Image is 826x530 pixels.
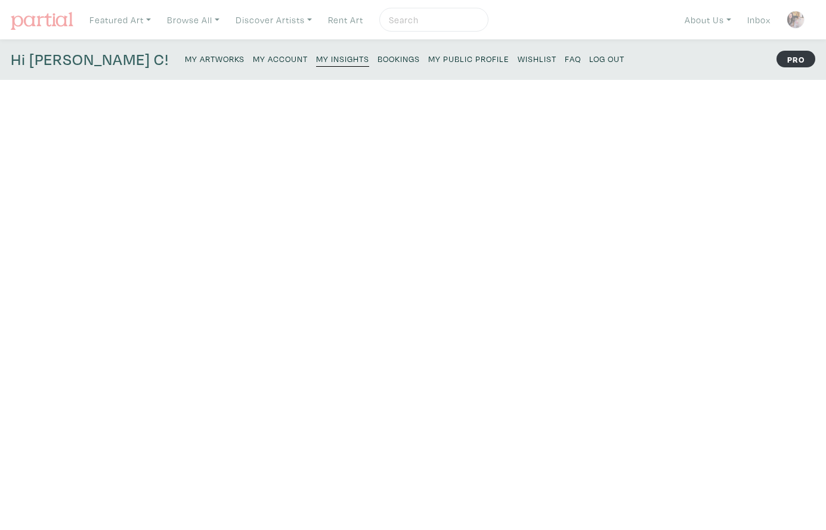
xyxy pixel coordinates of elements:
a: Bookings [378,50,420,66]
small: My Artworks [185,53,245,64]
a: Inbox [742,8,776,32]
img: phpThumb.php [787,11,805,29]
a: My Account [253,50,308,66]
a: Rent Art [323,8,369,32]
a: Log Out [589,50,624,66]
a: Browse All [162,8,225,32]
a: Discover Artists [230,8,317,32]
strong: PRO [776,51,815,67]
a: My Artworks [185,50,245,66]
small: My Insights [316,53,369,64]
a: My Public Profile [428,50,509,66]
a: FAQ [565,50,581,66]
h4: Hi [PERSON_NAME] C! [11,50,169,69]
a: Wishlist [518,50,556,66]
a: Featured Art [84,8,156,32]
small: My Public Profile [428,53,509,64]
small: Wishlist [518,53,556,64]
a: About Us [679,8,737,32]
input: Search [388,13,477,27]
small: Bookings [378,53,420,64]
small: FAQ [565,53,581,64]
a: My Insights [316,50,369,67]
small: My Account [253,53,308,64]
small: Log Out [589,53,624,64]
